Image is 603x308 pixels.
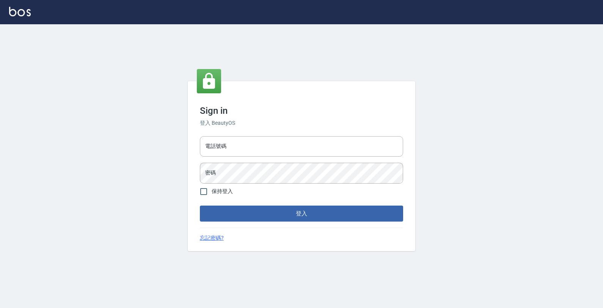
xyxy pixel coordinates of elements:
a: 忘記密碼? [200,234,224,242]
img: Logo [9,7,31,16]
span: 保持登入 [212,187,233,195]
h3: Sign in [200,105,403,116]
button: 登入 [200,206,403,222]
h6: 登入 BeautyOS [200,119,403,127]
